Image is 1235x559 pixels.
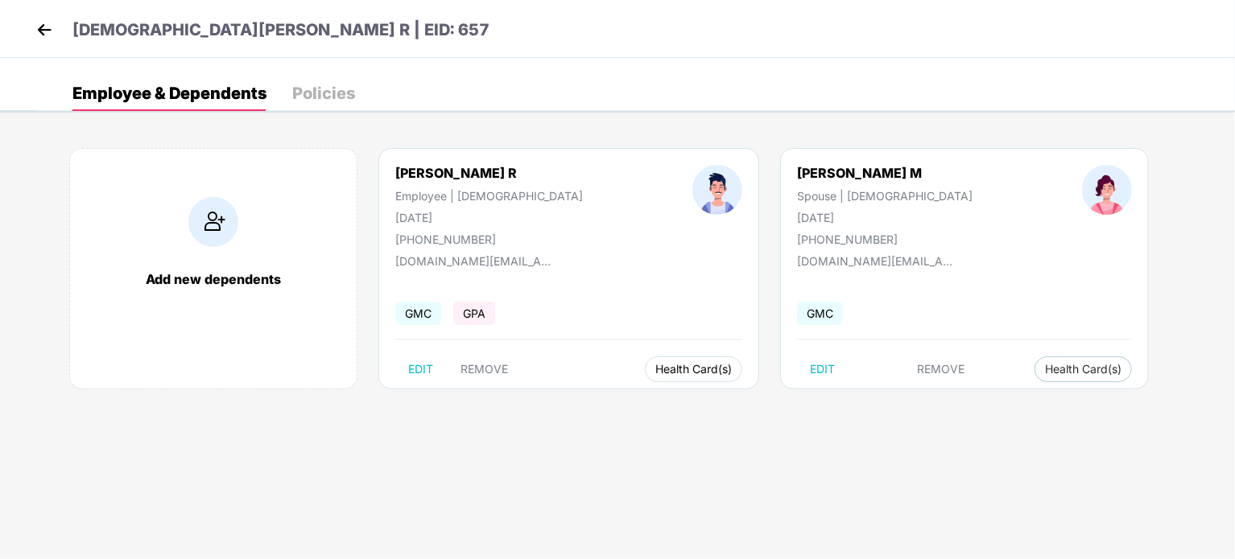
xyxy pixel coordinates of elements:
span: REMOVE [918,363,965,376]
div: [DATE] [797,211,973,224]
img: profileImage [1082,165,1132,215]
div: [PHONE_NUMBER] [395,232,583,246]
div: [DOMAIN_NAME][EMAIL_ADDRESS][DOMAIN_NAME] [797,254,958,268]
img: back [32,18,56,42]
div: Spouse | [DEMOGRAPHIC_DATA] [797,189,973,203]
div: Employee | [DEMOGRAPHIC_DATA] [395,189,583,203]
div: Employee & Dependents [72,85,266,101]
span: REMOVE [461,363,508,376]
span: Health Card(s) [1045,365,1121,373]
img: addIcon [188,197,238,247]
button: Health Card(s) [1035,356,1132,382]
span: Health Card(s) [655,365,732,373]
button: EDIT [395,356,446,382]
div: [DATE] [395,211,583,224]
span: EDIT [810,363,835,376]
p: [DEMOGRAPHIC_DATA][PERSON_NAME] R | EID: 657 [72,18,489,43]
div: [PERSON_NAME] R [395,165,583,181]
button: Health Card(s) [645,356,742,382]
div: Policies [292,85,355,101]
div: [PHONE_NUMBER] [797,232,973,246]
button: EDIT [797,356,848,382]
div: Add new dependents [86,271,341,287]
span: GPA [453,302,495,325]
button: REMOVE [905,356,978,382]
div: [PERSON_NAME] M [797,165,973,181]
span: GMC [395,302,441,325]
span: GMC [797,302,843,325]
button: REMOVE [448,356,521,382]
img: profileImage [692,165,742,215]
span: EDIT [408,363,433,376]
div: [DOMAIN_NAME][EMAIL_ADDRESS][DOMAIN_NAME] [395,254,556,268]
